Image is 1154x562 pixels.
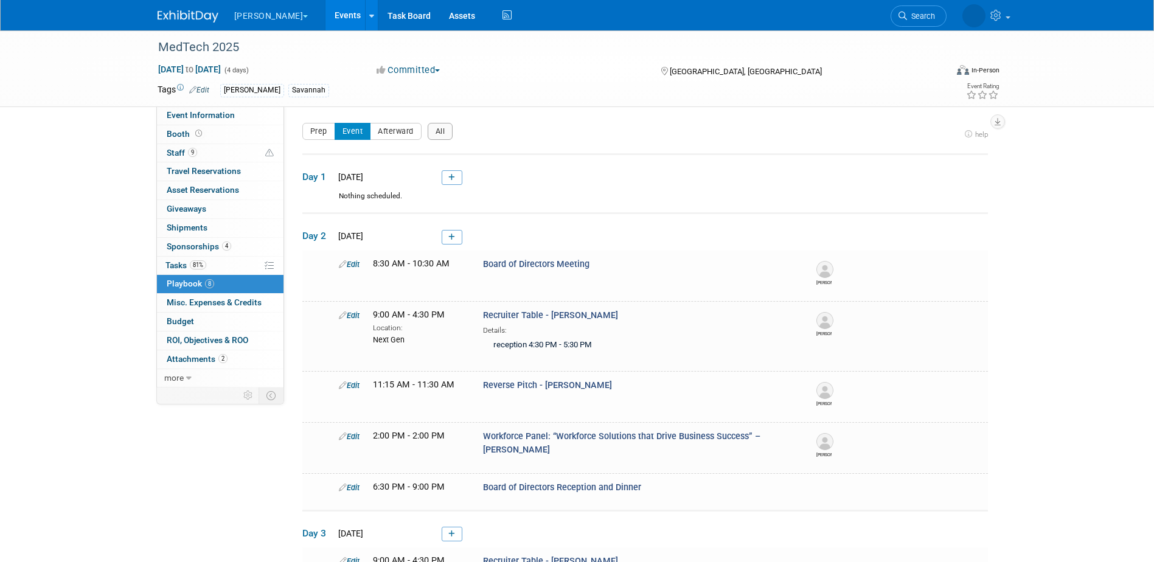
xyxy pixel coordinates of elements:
a: Edit [339,260,360,269]
img: Stephanie Pitts [816,382,833,399]
span: Potential Scheduling Conflict -- at least one attendee is tagged in another overlapping event. [265,148,274,159]
span: Travel Reservations [167,166,241,176]
a: Edit [339,311,360,320]
div: [PERSON_NAME] [220,84,284,97]
td: Toggle Event Tabs [259,387,283,403]
a: Sponsorships4 [157,238,283,256]
span: Day 3 [302,527,333,540]
span: Day 2 [302,229,333,243]
a: Misc. Expenses & Credits [157,294,283,312]
span: Reverse Pitch - [PERSON_NAME] [483,380,612,390]
div: Event Rating [966,83,999,89]
div: Next Gen [373,333,465,345]
span: 11:15 AM - 11:30 AM [373,380,454,390]
a: Shipments [157,219,283,237]
td: Tags [158,83,209,97]
span: Staff [167,148,197,158]
a: Edit [339,381,360,390]
span: Asset Reservations [167,185,239,195]
span: Recruiter Table - [PERSON_NAME] [483,310,618,321]
div: In-Person [971,66,999,75]
a: Travel Reservations [157,162,283,181]
a: Giveaways [157,200,283,218]
img: Jean-Claude Dubacher [816,261,833,278]
span: to [184,64,195,74]
span: Sponsorships [167,241,231,251]
button: Afterward [370,123,422,140]
a: Staff9 [157,144,283,162]
span: 2 [218,354,228,363]
a: Playbook8 [157,275,283,293]
a: Search [891,5,947,27]
span: [DATE] [335,231,363,241]
span: (4 days) [223,66,249,74]
span: 81% [190,260,206,269]
span: Event Information [167,110,235,120]
div: reception 4:30 PM - 5:30 PM [483,336,796,356]
div: Jean-Claude Dubacher [816,278,832,286]
span: Shipments [167,223,207,232]
img: Savannah Jones [962,4,985,27]
div: Nothing scheduled. [302,191,988,212]
span: Budget [167,316,194,326]
span: Playbook [167,279,214,288]
button: Event [335,123,371,140]
div: Morten Rasmussen [816,450,832,458]
a: Edit [189,86,209,94]
span: Booth not reserved yet [193,129,204,138]
div: Details: [483,322,796,336]
span: 4 [222,241,231,251]
div: MedTech 2025 [154,36,928,58]
div: Scott Blair [816,329,832,337]
a: Edit [339,483,360,492]
a: Event Information [157,106,283,125]
span: [DATE] [335,529,363,538]
img: ExhibitDay [158,10,218,23]
div: Stephanie Pitts [816,399,832,407]
span: 8:30 AM - 10:30 AM [373,258,450,269]
button: Prep [302,123,335,140]
span: Misc. Expenses & Credits [167,297,262,307]
button: Committed [372,64,445,77]
span: Workforce Panel: “Workforce Solutions that Drive Business Success” – [PERSON_NAME] [483,431,760,454]
span: 6:30 PM - 9:00 PM [373,482,445,492]
span: Board of Directors Meeting [483,259,589,269]
span: [DATE] [335,172,363,182]
a: Booth [157,125,283,144]
span: 2:00 PM - 2:00 PM [373,431,445,441]
a: Asset Reservations [157,181,283,199]
td: Personalize Event Tab Strip [238,387,259,403]
img: Scott Blair [816,312,833,329]
button: All [428,123,453,140]
span: 8 [205,279,214,288]
img: Format-Inperson.png [957,65,969,75]
span: Day 1 [302,170,333,184]
span: more [164,373,184,383]
a: Tasks81% [157,257,283,275]
span: ROI, Objectives & ROO [167,335,248,345]
span: help [975,130,988,139]
span: [GEOGRAPHIC_DATA], [GEOGRAPHIC_DATA] [670,67,822,76]
div: Event Format [875,63,1000,82]
span: Tasks [165,260,206,270]
span: Booth [167,129,204,139]
span: Search [907,12,935,21]
span: 9 [188,148,197,157]
img: Morten Rasmussen [816,433,833,450]
span: Attachments [167,354,228,364]
span: 9:00 AM - 4:30 PM [373,310,445,320]
a: Budget [157,313,283,331]
div: Location: [373,321,465,333]
a: ROI, Objectives & ROO [157,331,283,350]
span: Giveaways [167,204,206,213]
div: Savannah [288,84,329,97]
a: more [157,369,283,387]
span: [DATE] [DATE] [158,64,221,75]
span: Board of Directors Reception and Dinner [483,482,641,493]
a: Attachments2 [157,350,283,369]
a: Edit [339,432,360,441]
